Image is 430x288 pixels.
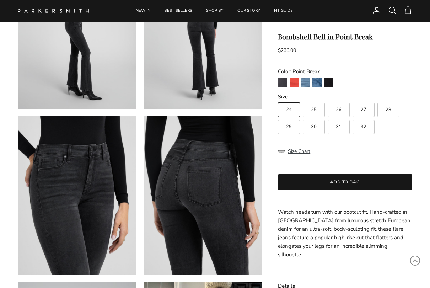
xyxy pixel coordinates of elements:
a: Point Break [278,78,288,90]
button: Add to bag [278,174,412,190]
svg: Scroll to Top [410,255,420,266]
span: $236.00 [278,47,296,54]
span: 32 [361,124,366,129]
a: Account [370,6,381,15]
a: Watermelon [289,78,299,90]
span: 25 [311,107,317,112]
span: 30 [311,124,317,129]
img: Venice [312,78,322,87]
img: Parker Smith [18,9,89,13]
img: Stallion [324,78,333,87]
span: 27 [361,107,366,112]
img: Point Break [278,78,287,87]
a: Laguna [301,78,311,90]
span: 24 [286,107,292,112]
a: Stallion [323,78,333,90]
span: 28 [386,107,391,112]
button: Size Chart [278,145,310,158]
a: Venice [312,78,322,90]
img: Watermelon [290,78,299,87]
span: 26 [336,107,342,112]
span: Watch heads turn with our bootcut fit. Hand-crafted in [GEOGRAPHIC_DATA] from luxurious stretch E... [278,208,410,258]
span: 31 [336,124,342,129]
legend: Size [278,93,288,101]
div: Color: Point Break [278,67,412,76]
img: Laguna [301,78,310,87]
span: 29 [286,124,292,129]
h1: Bombshell Bell in Point Break [278,32,412,41]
